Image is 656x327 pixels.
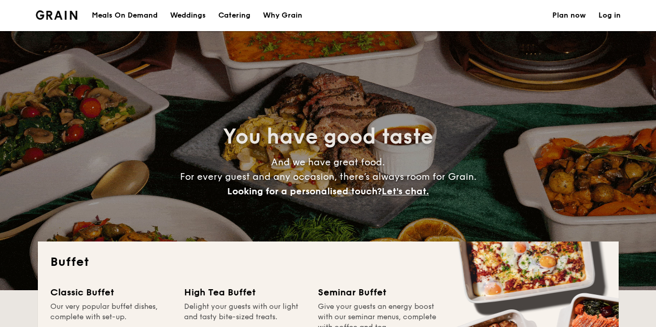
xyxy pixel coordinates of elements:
[227,186,382,197] span: Looking for a personalised touch?
[223,124,433,149] span: You have good taste
[36,10,78,20] img: Grain
[382,186,429,197] span: Let's chat.
[184,285,305,300] div: High Tea Buffet
[36,10,78,20] a: Logotype
[318,285,439,300] div: Seminar Buffet
[50,285,172,300] div: Classic Buffet
[180,157,477,197] span: And we have great food. For every guest and any occasion, there’s always room for Grain.
[50,254,606,271] h2: Buffet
